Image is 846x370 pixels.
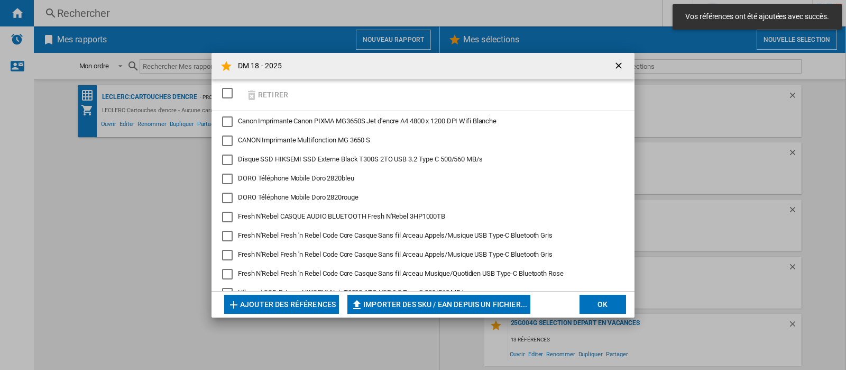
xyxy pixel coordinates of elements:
span: Hiksemi SSD Externe HIKSEMI Noir T300S 1TO USB 3.2 Type C 500/560 MB/s [238,288,467,296]
ng-md-icon: getI18NText('BUTTONS.CLOSE_DIALOG') [613,60,626,73]
md-checkbox: Hiksemi SSD Externe HIKSEMI Noir T300S 1TO USB 3.2 Type C 500/560 MB/s [222,288,615,299]
span: DORO Téléphone Mobile Doro 2820bleu [238,174,354,182]
span: Vos références ont été ajoutées avec succès. [682,12,832,22]
button: Ajouter des références [224,295,339,314]
md-checkbox: Canon Imprimante Canon PIXMA MG3650S Jet d'encre A4 4800 x 1200 DPI Wifi Blanche [222,116,615,127]
md-checkbox: CANON Imprimante Multifonction MG 3650 S [222,136,615,146]
md-checkbox: DORO Téléphone Mobile Doro 2820bleu [222,174,615,184]
md-checkbox: Fresh N'Rebel CASQUE AUDIO BLUETOOTH Fresh N'Rebel 3HP1000TB [222,212,615,222]
button: Retirer [242,83,291,107]
button: OK [580,295,626,314]
h4: DM 18 - 2025 [233,61,282,71]
span: DORO Téléphone Mobile Doro 2820rouge [238,193,358,201]
md-checkbox: SELECTIONS.EDITION_POPUP.SELECT_DESELECT [222,85,238,102]
span: Fresh N'Rebel CASQUE AUDIO BLUETOOTH Fresh N'Rebel 3HP1000TB [238,212,445,220]
span: Fresh N'Rebel Fresh 'n Rebel Code Core Casque Sans fil Arceau Appels/Musique USB Type-C Bluetooth... [238,231,553,239]
md-checkbox: DORO Téléphone Mobile Doro 2820rouge [222,193,615,203]
md-checkbox: Fresh N'Rebel Fresh 'n Rebel Code Core Casque Sans fil Arceau Appels/Musique USB Type-C Bluetooth... [222,231,615,241]
button: Importer des SKU / EAN depuis un fichier... [347,295,530,314]
md-checkbox: Disque SSD HIKSEMI SSD Externe Black T300S 2TO USB 3.2 Type C 500/560 MB/s [222,155,615,165]
md-checkbox: Fresh N'Rebel Fresh 'n Rebel Code Core Casque Sans fil Arceau Appels/Musique USB Type-C Bluetooth... [222,250,615,260]
button: getI18NText('BUTTONS.CLOSE_DIALOG') [609,56,630,77]
span: Disque SSD HIKSEMI SSD Externe Black T300S 2TO USB 3.2 Type C 500/560 MB/s [238,155,483,163]
span: CANON Imprimante Multifonction MG 3650 S [238,136,370,144]
span: Canon Imprimante Canon PIXMA MG3650S Jet d'encre A4 4800 x 1200 DPI Wifi Blanche [238,117,496,125]
span: Fresh N'Rebel Fresh 'n Rebel Code Core Casque Sans fil Arceau Musique/Quotidien USB Type-C Blueto... [238,269,564,277]
span: Fresh N'Rebel Fresh 'n Rebel Code Core Casque Sans fil Arceau Appels/Musique USB Type-C Bluetooth... [238,250,553,258]
md-checkbox: Fresh N'Rebel Fresh 'n Rebel Code Core Casque Sans fil Arceau Musique/Quotidien USB Type-C Blueto... [222,269,615,279]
